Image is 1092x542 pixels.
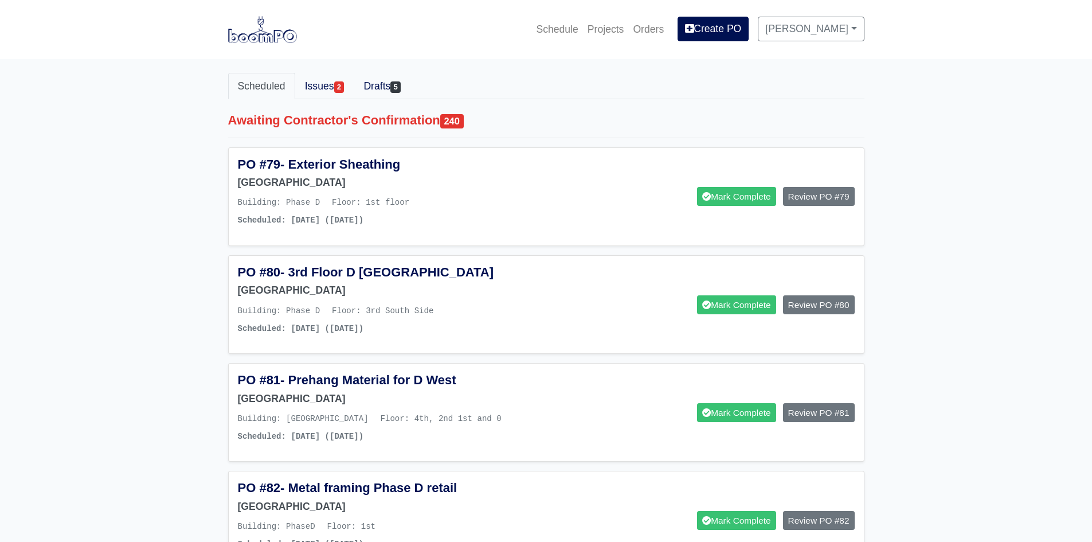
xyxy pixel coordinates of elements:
p: Scheduled: [DATE] ([DATE]) [238,214,538,227]
a: [PERSON_NAME] [758,17,864,41]
a: Projects [583,17,629,42]
a: Orders [628,17,668,42]
p: Scheduled: [DATE] ([DATE]) [238,322,538,336]
a: Mark Complete [697,295,776,314]
span: Floor: 3rd South Side [332,306,433,315]
a: Review PO #80 [783,295,855,314]
a: Mark Complete [697,511,776,530]
a: Mark Complete [697,403,776,422]
span: Building: Phase D [238,198,320,207]
a: Mark Complete [697,187,776,206]
h5: PO #80 [238,265,538,280]
a: Scheduled [228,73,295,99]
span: 5 [390,81,401,93]
span: - Prehang Material for D West [280,373,456,387]
span: 2 [334,81,345,93]
h5: PO #82 [238,481,538,496]
span: - Metal framing Phase D retail [280,481,457,495]
span: - 3rd Floor D [GEOGRAPHIC_DATA] [280,265,494,279]
h6: [GEOGRAPHIC_DATA] [238,393,538,405]
a: Create PO [678,17,749,41]
a: Schedule [531,17,582,42]
h6: [GEOGRAPHIC_DATA] [238,501,538,513]
h5: PO #79 [238,157,538,172]
span: Building: [GEOGRAPHIC_DATA] [238,414,369,423]
a: Review PO #82 [783,511,855,530]
a: Issues [295,73,354,99]
h5: PO #81 [238,373,538,388]
span: 240 [440,114,464,128]
span: Floor: 1st floor [332,198,409,207]
h6: [GEOGRAPHIC_DATA] [238,177,538,189]
h5: Awaiting Contractor's Confirmation [228,113,864,128]
span: Floor: 4th, 2nd 1st and 0 [381,414,502,423]
a: Drafts [354,73,410,99]
span: Building: PhaseD [238,522,315,531]
span: Floor: 1st [327,522,375,531]
a: Review PO #79 [783,187,855,206]
img: boomPO [228,16,297,42]
p: Scheduled: [DATE] ([DATE]) [238,430,538,443]
span: Building: Phase D [238,306,320,315]
span: - Exterior Sheathing [280,157,400,171]
a: Review PO #81 [783,403,855,422]
h6: [GEOGRAPHIC_DATA] [238,284,538,297]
